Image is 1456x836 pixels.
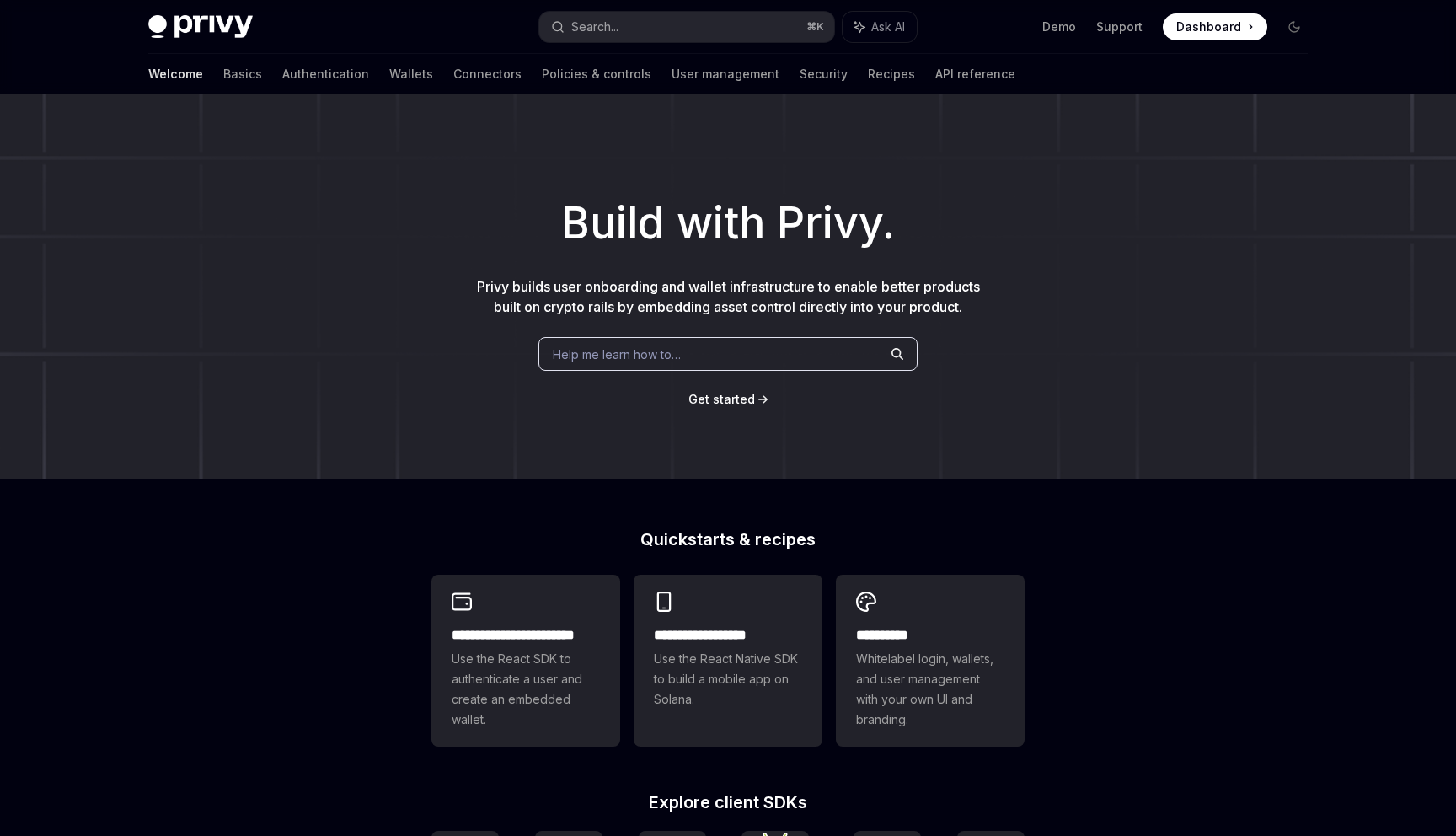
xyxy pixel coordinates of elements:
[148,54,203,94] a: Welcome
[553,346,681,363] span: Help me learn how to…
[223,54,262,94] a: Basics
[1042,19,1076,35] a: Demo
[800,54,848,94] a: Security
[654,649,802,710] span: Use the React Native SDK to build a mobile app on Solana.
[389,54,433,94] a: Wallets
[856,649,1004,730] span: Whitelabel login, wallets, and user management with your own UI and branding.
[452,649,600,730] span: Use the React SDK to authenticate a user and create an embedded wallet.
[806,20,824,34] span: ⌘ K
[542,54,651,94] a: Policies & controls
[282,54,369,94] a: Authentication
[843,12,917,42] button: Ask AI
[453,54,522,94] a: Connectors
[836,575,1025,747] a: **** *****Whitelabel login, wallets, and user management with your own UI and branding.
[871,19,905,35] span: Ask AI
[688,391,755,408] a: Get started
[1281,13,1308,40] button: Toggle dark mode
[539,12,834,42] button: Search...⌘K
[477,278,980,315] span: Privy builds user onboarding and wallet infrastructure to enable better products built on crypto ...
[431,794,1025,811] h2: Explore client SDKs
[634,575,822,747] a: **** **** **** ***Use the React Native SDK to build a mobile app on Solana.
[1163,13,1267,40] a: Dashboard
[571,17,618,37] div: Search...
[148,15,253,39] img: dark logo
[672,54,779,94] a: User management
[27,190,1429,256] h1: Build with Privy.
[1176,19,1241,35] span: Dashboard
[1096,19,1143,35] a: Support
[868,54,915,94] a: Recipes
[431,531,1025,548] h2: Quickstarts & recipes
[935,54,1015,94] a: API reference
[688,392,755,406] span: Get started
